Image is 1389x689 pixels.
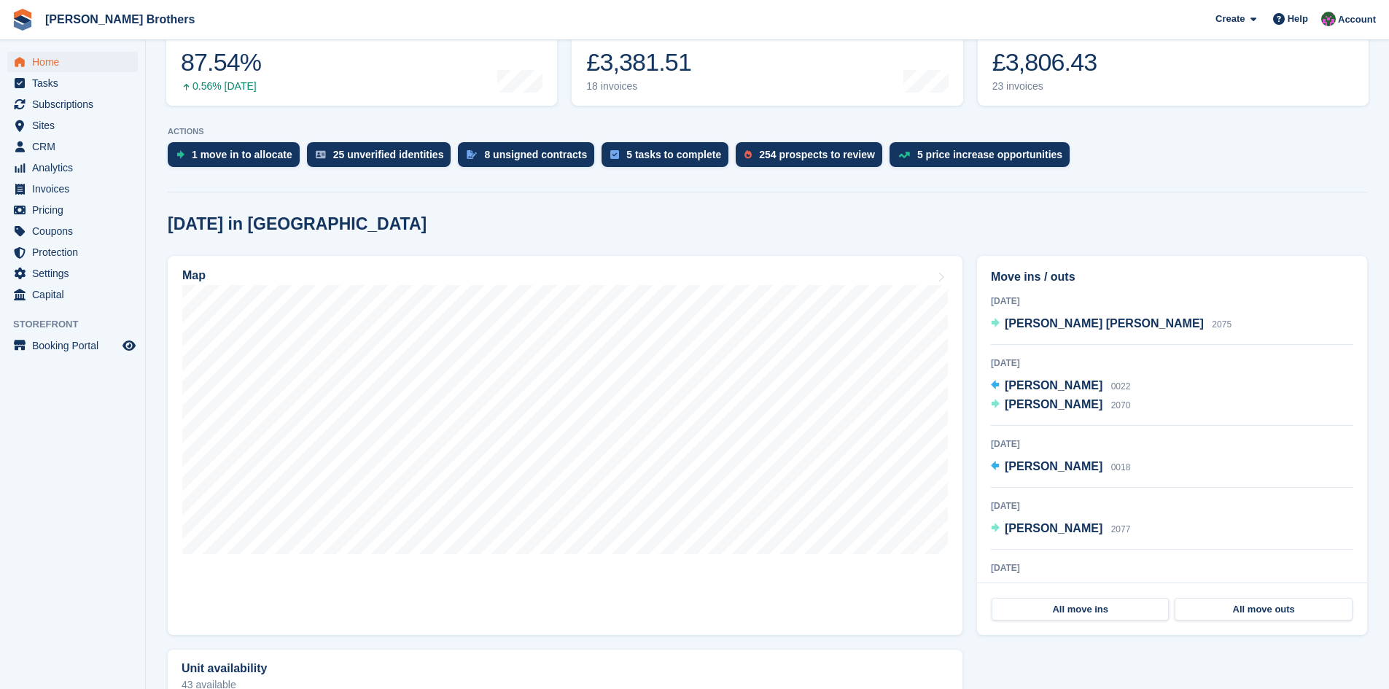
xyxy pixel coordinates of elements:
[32,157,120,178] span: Analytics
[7,115,138,136] a: menu
[7,263,138,284] a: menu
[991,437,1353,451] div: [DATE]
[1215,12,1245,26] span: Create
[7,200,138,220] a: menu
[458,142,602,174] a: 8 unsigned contracts
[991,357,1353,370] div: [DATE]
[181,47,261,77] div: 87.54%
[602,142,736,174] a: 5 tasks to complete
[7,284,138,305] a: menu
[1005,460,1102,472] span: [PERSON_NAME]
[181,80,261,93] div: 0.56% [DATE]
[898,152,910,158] img: price_increase_opportunities-93ffe204e8149a01c8c9dc8f82e8f89637d9d84a8eef4429ea346261dce0b2c0.svg
[32,200,120,220] span: Pricing
[1175,598,1352,621] a: All move outs
[120,337,138,354] a: Preview store
[166,13,557,106] a: Occupancy 87.54% 0.56% [DATE]
[991,268,1353,286] h2: Move ins / outs
[991,520,1130,539] a: [PERSON_NAME] 2077
[484,149,587,160] div: 8 unsigned contracts
[1111,462,1131,472] span: 0018
[1005,522,1102,534] span: [PERSON_NAME]
[168,256,962,635] a: Map
[12,9,34,31] img: stora-icon-8386f47178a22dfd0bd8f6a31ec36ba5ce8667c1dd55bd0f319d3a0aa187defe.svg
[991,561,1353,575] div: [DATE]
[307,142,459,174] a: 25 unverified identities
[1212,319,1232,330] span: 2075
[586,80,695,93] div: 18 invoices
[32,221,120,241] span: Coupons
[736,142,890,174] a: 254 prospects to review
[917,149,1062,160] div: 5 price increase opportunities
[1005,317,1204,330] span: [PERSON_NAME] [PERSON_NAME]
[1005,379,1102,392] span: [PERSON_NAME]
[32,335,120,356] span: Booking Portal
[32,263,120,284] span: Settings
[32,242,120,262] span: Protection
[316,150,326,159] img: verify_identity-adf6edd0f0f0b5bbfe63781bf79b02c33cf7c696d77639b501bdc392416b5a36.svg
[610,150,619,159] img: task-75834270c22a3079a89374b754ae025e5fb1db73e45f91037f5363f120a921f8.svg
[467,150,477,159] img: contract_signature_icon-13c848040528278c33f63329250d36e43548de30e8caae1d1a13099fd9432cc5.svg
[7,335,138,356] a: menu
[32,284,120,305] span: Capital
[1111,381,1131,392] span: 0022
[1111,400,1131,410] span: 2070
[992,47,1097,77] div: £3,806.43
[182,662,267,675] h2: Unit availability
[890,142,1077,174] a: 5 price increase opportunities
[744,150,752,159] img: prospect-51fa495bee0391a8d652442698ab0144808aea92771e9ea1ae160a38d050c398.svg
[991,315,1232,334] a: [PERSON_NAME] [PERSON_NAME] 2075
[32,73,120,93] span: Tasks
[991,458,1130,477] a: [PERSON_NAME] 0018
[7,221,138,241] a: menu
[39,7,201,31] a: [PERSON_NAME] Brothers
[32,179,120,199] span: Invoices
[32,52,120,72] span: Home
[32,94,120,114] span: Subscriptions
[7,136,138,157] a: menu
[1338,12,1376,27] span: Account
[7,242,138,262] a: menu
[7,73,138,93] a: menu
[7,157,138,178] a: menu
[992,80,1097,93] div: 23 invoices
[1005,398,1102,410] span: [PERSON_NAME]
[176,150,184,159] img: move_ins_to_allocate_icon-fdf77a2bb77ea45bf5b3d319d69a93e2d87916cf1d5bf7949dd705db3b84f3ca.svg
[192,149,292,160] div: 1 move in to allocate
[572,13,962,106] a: Month-to-date sales £3,381.51 18 invoices
[182,269,206,282] h2: Map
[333,149,444,160] div: 25 unverified identities
[168,142,307,174] a: 1 move in to allocate
[32,136,120,157] span: CRM
[1111,524,1131,534] span: 2077
[7,179,138,199] a: menu
[759,149,875,160] div: 254 prospects to review
[992,598,1169,621] a: All move ins
[32,115,120,136] span: Sites
[991,499,1353,513] div: [DATE]
[1321,12,1336,26] img: Nick Wright
[13,317,145,332] span: Storefront
[586,47,695,77] div: £3,381.51
[7,52,138,72] a: menu
[168,214,427,234] h2: [DATE] in [GEOGRAPHIC_DATA]
[991,377,1130,396] a: [PERSON_NAME] 0022
[168,127,1367,136] p: ACTIONS
[978,13,1369,106] a: Awaiting payment £3,806.43 23 invoices
[7,94,138,114] a: menu
[991,396,1130,415] a: [PERSON_NAME] 2070
[626,149,721,160] div: 5 tasks to complete
[991,295,1353,308] div: [DATE]
[1288,12,1308,26] span: Help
